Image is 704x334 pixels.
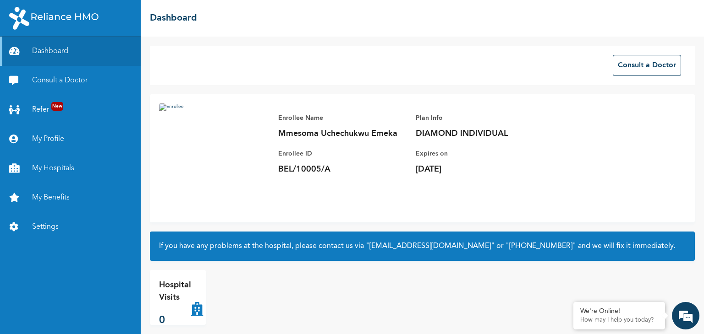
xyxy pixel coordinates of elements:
div: We're Online! [580,307,658,315]
p: 0 [159,313,191,328]
img: RelianceHMO's Logo [9,7,99,30]
a: "[EMAIL_ADDRESS][DOMAIN_NAME]" [366,242,495,250]
p: Expires on [416,148,544,159]
p: Hospital Visits [159,279,191,304]
h2: If you have any problems at the hospital, please contact us via or and we will fix it immediately. [159,241,686,252]
p: Mmesoma Uchechukwu Emeka [278,128,407,139]
p: DIAMOND INDIVIDUAL [416,128,544,139]
p: How may I help you today? [580,317,658,324]
img: Enrollee [159,103,269,213]
button: Consult a Doctor [613,55,681,76]
h2: Dashboard [150,11,197,25]
p: [DATE] [416,164,544,175]
p: Plan Info [416,113,544,124]
a: "[PHONE_NUMBER]" [506,242,576,250]
p: Enrollee Name [278,113,407,124]
span: New [51,102,63,111]
p: Enrollee ID [278,148,407,159]
p: BEL/10005/A [278,164,407,175]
